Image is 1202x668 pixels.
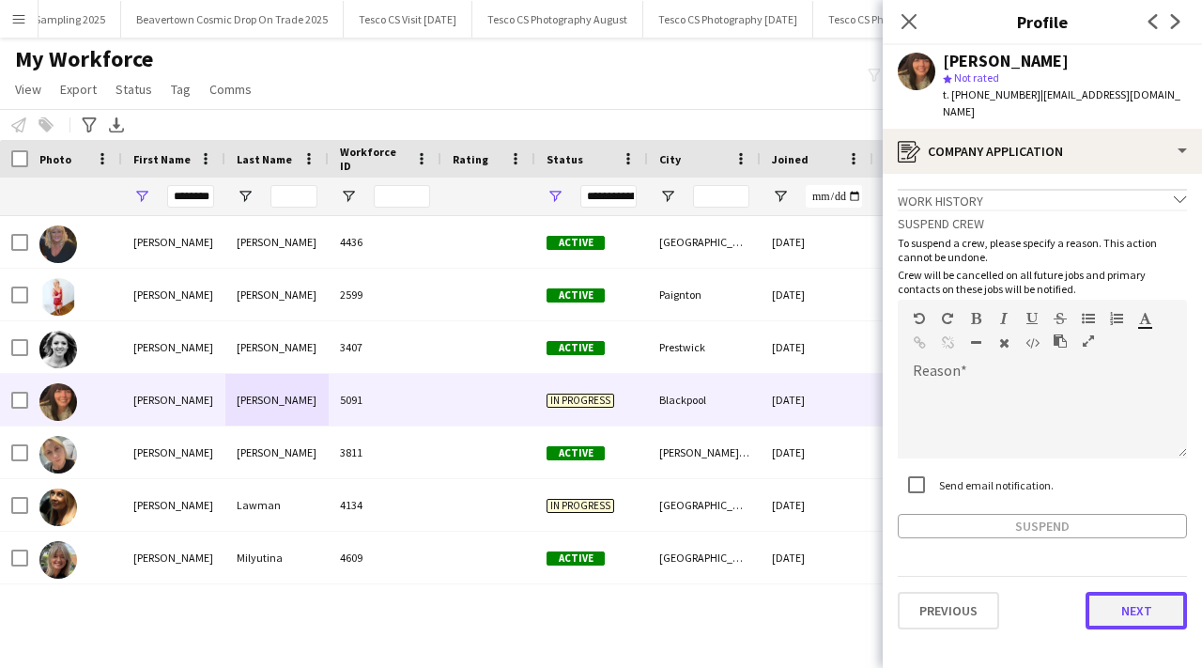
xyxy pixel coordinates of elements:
[1138,311,1151,326] button: Text Color
[39,152,71,166] span: Photo
[105,114,128,136] app-action-btn: Export XLSX
[225,321,329,373] div: [PERSON_NAME]
[163,77,198,101] a: Tag
[941,311,954,326] button: Redo
[1110,311,1123,326] button: Ordered List
[772,188,789,205] button: Open Filter Menu
[883,129,1202,174] div: Company application
[761,269,873,320] div: [DATE]
[329,321,441,373] div: 3407
[997,335,1010,350] button: Clear Formatting
[329,269,441,320] div: 2599
[1025,335,1039,350] button: HTML Code
[648,532,761,583] div: [GEOGRAPHIC_DATA]
[270,185,317,208] input: Last Name Filter Input
[935,478,1054,492] label: Send email notification.
[1054,311,1067,326] button: Strikethrough
[329,532,441,583] div: 4609
[122,321,225,373] div: [PERSON_NAME]
[898,592,999,629] button: Previous
[648,216,761,268] div: [GEOGRAPHIC_DATA]
[225,216,329,268] div: [PERSON_NAME]
[329,216,441,268] div: 4436
[15,45,153,73] span: My Workforce
[806,185,862,208] input: Joined Filter Input
[39,383,77,421] img: Michelle Ferguson
[969,311,982,326] button: Bold
[547,341,605,355] span: Active
[761,374,873,426] div: [DATE]
[122,479,225,531] div: [PERSON_NAME]
[39,331,77,368] img: Michelle Ferguson
[472,1,643,38] button: Tesco CS Photography August
[237,152,292,166] span: Last Name
[225,532,329,583] div: Milyutina
[225,427,329,478] div: [PERSON_NAME]
[547,551,605,566] span: Active
[1025,311,1039,326] button: Underline
[225,479,329,531] div: Lawman
[648,321,761,373] div: Prestwick
[883,9,1202,34] h3: Profile
[225,269,329,320] div: [PERSON_NAME]
[1082,311,1095,326] button: Unordered List
[659,188,676,205] button: Open Filter Menu
[943,87,1040,101] span: t. [PHONE_NUMBER]
[1086,592,1187,629] button: Next
[648,427,761,478] div: [PERSON_NAME][GEOGRAPHIC_DATA]
[39,541,77,579] img: Michelle Milyutina
[340,188,357,205] button: Open Filter Menu
[133,188,150,205] button: Open Filter Menu
[547,152,583,166] span: Status
[761,479,873,531] div: [DATE]
[761,216,873,268] div: [DATE]
[898,236,1187,264] p: To suspend a crew, please specify a reason. This action cannot be undone.
[78,114,100,136] app-action-btn: Advanced filters
[329,427,441,478] div: 3811
[122,269,225,320] div: [PERSON_NAME]
[873,427,986,478] div: 1,167 days
[60,81,97,98] span: Export
[898,215,1187,232] h3: Suspend crew
[648,479,761,531] div: [GEOGRAPHIC_DATA]
[122,532,225,583] div: [PERSON_NAME]
[873,321,986,373] div: 75 days
[202,77,259,101] a: Comms
[53,77,104,101] a: Export
[954,70,999,85] span: Not rated
[969,335,982,350] button: Horizontal Line
[659,152,681,166] span: City
[167,185,214,208] input: First Name Filter Input
[547,394,614,408] span: In progress
[39,278,77,316] img: Michelle Carey
[997,311,1010,326] button: Italic
[344,1,472,38] button: Tesco CS Visit [DATE]
[547,236,605,250] span: Active
[813,1,983,38] button: Tesco CS Photography [DATE]
[943,53,1069,70] div: [PERSON_NAME]
[209,81,252,98] span: Comms
[122,374,225,426] div: [PERSON_NAME]
[329,374,441,426] div: 5091
[547,288,605,303] span: Active
[122,427,225,478] div: [PERSON_NAME]
[237,188,254,205] button: Open Filter Menu
[648,374,761,426] div: Blackpool
[122,216,225,268] div: [PERSON_NAME]
[761,427,873,478] div: [DATE]
[943,87,1180,118] span: | [EMAIL_ADDRESS][DOMAIN_NAME]
[643,1,813,38] button: Tesco CS Photography [DATE]
[761,321,873,373] div: [DATE]
[39,436,77,474] img: Michelle Golding
[39,225,77,263] img: Michelle Barton
[898,268,1187,296] p: Crew will be cancelled on all future jobs and primary contacts on these jobs will be notified.
[39,489,77,526] img: Michelle Lawman
[693,185,749,208] input: City Filter Input
[547,499,614,513] span: In progress
[898,189,1187,210] div: Work history
[913,311,926,326] button: Undo
[8,77,49,101] a: View
[648,269,761,320] div: Paignton
[108,77,160,101] a: Status
[116,81,152,98] span: Status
